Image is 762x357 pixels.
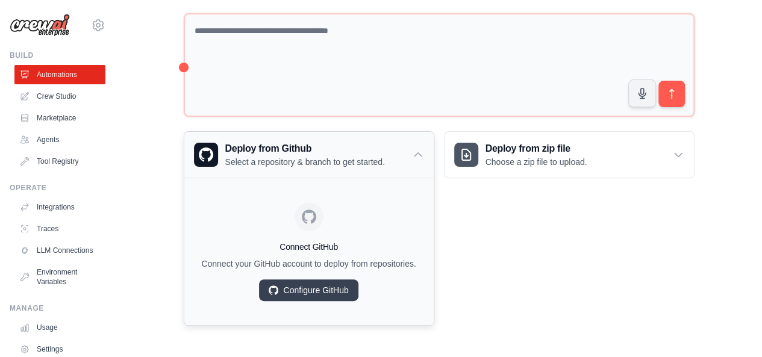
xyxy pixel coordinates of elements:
[14,152,105,171] a: Tool Registry
[259,279,358,301] a: Configure GitHub
[14,65,105,84] a: Automations
[225,141,385,156] h3: Deploy from Github
[10,303,105,313] div: Manage
[14,130,105,149] a: Agents
[225,156,385,168] p: Select a repository & branch to get started.
[14,197,105,217] a: Integrations
[10,14,70,37] img: Logo
[14,108,105,128] a: Marketplace
[14,87,105,106] a: Crew Studio
[486,156,587,168] p: Choose a zip file to upload.
[194,258,424,270] p: Connect your GitHub account to deploy from repositories.
[14,318,105,337] a: Usage
[14,219,105,238] a: Traces
[14,241,105,260] a: LLM Connections
[194,241,424,253] h4: Connect GitHub
[14,262,105,291] a: Environment Variables
[10,51,105,60] div: Build
[10,183,105,193] div: Operate
[486,141,587,156] h3: Deploy from zip file
[702,299,762,357] iframe: Chat Widget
